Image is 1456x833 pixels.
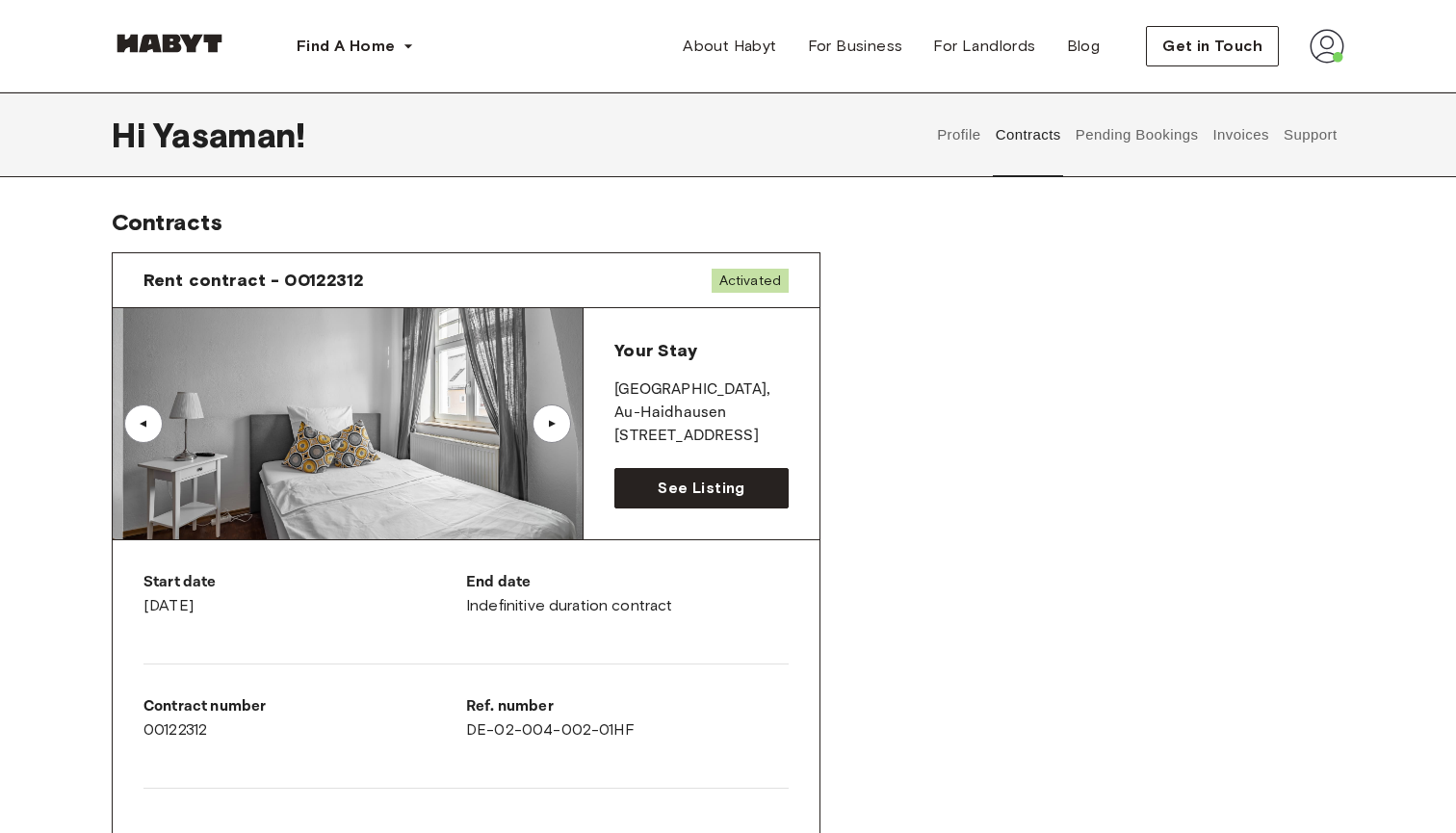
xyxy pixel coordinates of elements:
[1073,92,1201,177] button: Pending Bookings
[112,208,222,236] span: Contracts
[614,340,696,361] span: Your Stay
[1052,27,1116,65] a: Blog
[935,92,984,177] button: Profile
[658,477,744,500] span: See Listing
[112,34,227,53] img: Habyt
[712,269,789,293] span: Activated
[122,308,592,539] img: Image of the room
[466,571,789,594] p: End date
[466,571,789,617] div: Indefinitive duration contract
[614,425,789,448] p: [STREET_ADDRESS]
[466,695,789,718] p: Ref. number
[143,571,466,617] div: [DATE]
[281,27,429,65] button: Find A Home
[153,115,305,155] span: Yasaman !
[1146,26,1279,66] button: Get in Touch
[667,27,792,65] a: About Habyt
[112,115,153,155] span: Hi
[134,418,153,430] div: ▲
[993,92,1063,177] button: Contracts
[793,27,919,65] a: For Business
[143,571,466,594] p: Start date
[1210,92,1271,177] button: Invoices
[1281,92,1339,177] button: Support
[614,378,789,425] p: [GEOGRAPHIC_DATA] , Au-Haidhausen
[918,27,1051,65] a: For Landlords
[808,35,903,58] span: For Business
[297,35,395,58] span: Find A Home
[466,695,789,742] div: DE-02-004-002-01HF
[1162,35,1262,58] span: Get in Touch
[933,35,1035,58] span: For Landlords
[143,695,466,718] p: Contract number
[930,92,1344,177] div: user profile tabs
[614,468,789,508] a: See Listing
[143,695,466,742] div: 00122312
[542,418,561,430] div: ▲
[683,35,776,58] span: About Habyt
[1067,35,1101,58] span: Blog
[1310,29,1344,64] img: avatar
[143,269,365,292] span: Rent contract - 00122312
